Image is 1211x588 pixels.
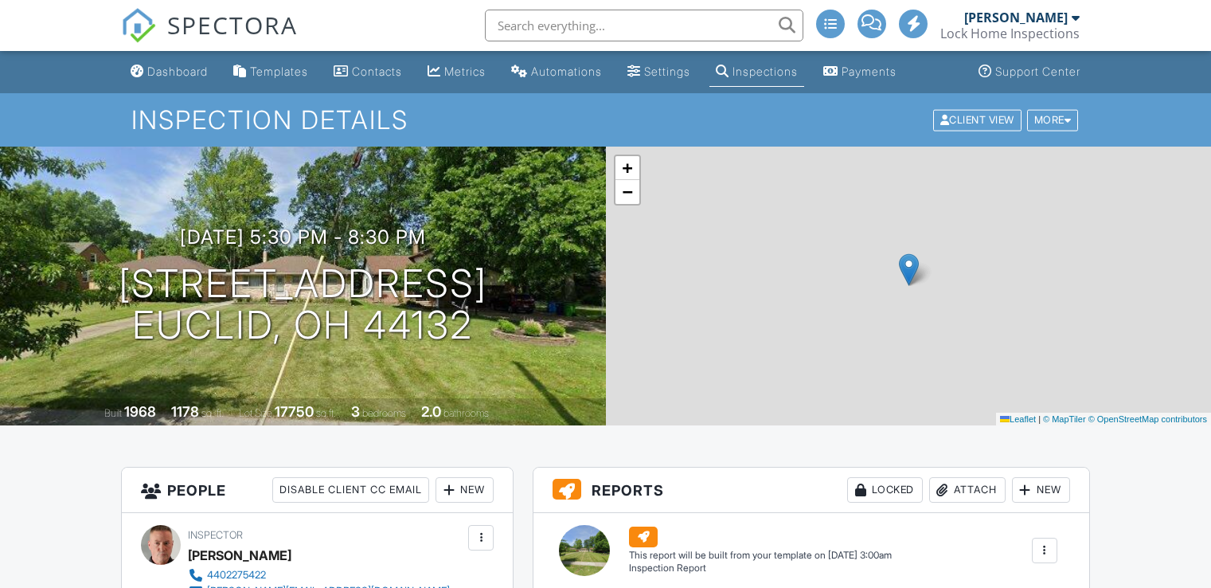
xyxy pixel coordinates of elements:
span: Lot Size [239,407,272,419]
div: This report will be built from your template on [DATE] 3:00am [629,549,892,562]
div: [PERSON_NAME] [964,10,1068,25]
a: Leaflet [1000,414,1036,424]
div: Payments [842,65,897,78]
span: + [622,158,632,178]
span: sq. ft. [201,407,224,419]
span: bedrooms [362,407,406,419]
div: Templates [250,65,308,78]
span: Inspector [188,529,243,541]
div: Contacts [352,65,402,78]
div: 17750 [275,403,314,420]
a: Payments [817,57,903,87]
a: 4402275422 [188,567,450,583]
img: Marker [899,253,919,286]
span: bathrooms [443,407,489,419]
a: Dashboard [124,57,214,87]
span: sq.ft. [316,407,336,419]
a: © MapTiler [1043,414,1086,424]
a: Metrics [421,57,492,87]
span: | [1038,414,1041,424]
div: New [1012,477,1070,503]
div: Settings [644,65,690,78]
div: 4402275422 [207,569,266,582]
a: Zoom in [615,156,639,180]
a: Zoom out [615,180,639,204]
div: Disable Client CC Email [272,477,429,503]
a: Inspections [709,57,804,87]
a: SPECTORA [121,22,298,55]
span: − [622,182,632,202]
span: Built [104,407,122,419]
h3: Reports [533,468,1089,513]
div: Automations [531,65,602,78]
div: Client View [933,109,1022,131]
input: Search everything... [485,10,803,41]
a: Templates [227,57,314,87]
h1: Inspection Details [131,106,1080,134]
a: Client View [932,113,1025,125]
h3: People [122,468,513,513]
div: Lock Home Inspections [940,25,1080,41]
div: Locked [847,477,923,503]
h1: [STREET_ADDRESS] Euclid, OH 44132 [119,263,487,347]
span: SPECTORA [167,8,298,41]
div: 1178 [171,403,199,420]
div: Inspections [732,65,798,78]
img: The Best Home Inspection Software - Spectora [121,8,156,43]
h3: [DATE] 5:30 pm - 8:30 pm [180,226,426,248]
div: 1968 [124,403,156,420]
a: Contacts [327,57,408,87]
div: Metrics [444,65,486,78]
div: Dashboard [147,65,208,78]
div: [PERSON_NAME] [188,543,291,567]
a: Support Center [972,57,1087,87]
div: Attach [929,477,1006,503]
a: Automations (Advanced) [505,57,608,87]
div: 2.0 [421,403,441,420]
div: More [1027,109,1079,131]
div: Support Center [995,65,1080,78]
div: 3 [351,403,360,420]
a: © OpenStreetMap contributors [1088,414,1207,424]
a: Settings [621,57,697,87]
div: Inspection Report [629,562,892,575]
div: New [436,477,494,503]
